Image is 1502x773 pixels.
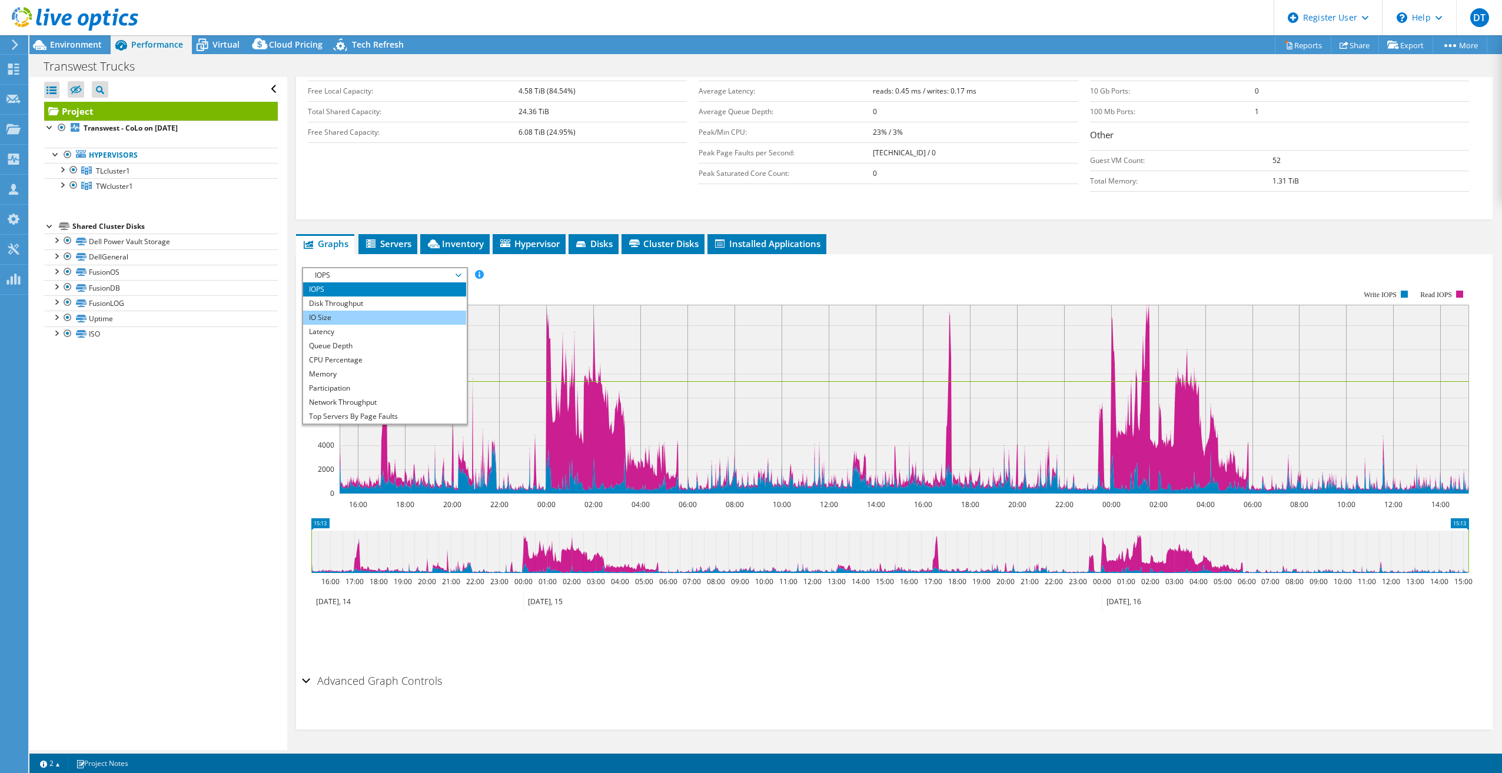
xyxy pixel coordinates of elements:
text: 05:00 [634,577,653,587]
a: Project Notes [68,756,137,771]
text: 06:00 [1237,577,1255,587]
li: Disk Throughput [303,296,466,311]
text: 00:00 [1102,499,1120,509]
b: 24.36 TiB [519,106,549,116]
span: Cluster Disks [627,238,699,249]
text: 08:00 [1285,577,1303,587]
text: 09:00 [1309,577,1327,587]
a: Export [1378,36,1433,54]
td: Total Shared Capacity: [308,101,519,122]
text: 19:00 [393,577,411,587]
text: 10:00 [772,499,790,509]
b: 6.08 TiB (24.95%) [519,127,576,137]
text: 4000 [318,440,334,450]
text: 00:00 [537,499,555,509]
a: Share [1331,36,1379,54]
text: 07:00 [1261,577,1279,587]
text: 00:00 [1092,577,1111,587]
text: 04:00 [1196,499,1214,509]
b: 4.58 TiB (84.54%) [519,86,576,96]
text: 20:00 [996,577,1014,587]
text: 2000 [318,464,334,474]
text: 14:00 [1430,577,1448,587]
a: Uptime [44,311,278,326]
text: 16:00 [913,499,932,509]
td: Peak Saturated Core Count: [699,163,873,184]
a: More [1433,36,1487,54]
span: Inventory [426,238,484,249]
a: FusionOS [44,265,278,280]
text: 18:00 [948,577,966,587]
text: 03:00 [586,577,604,587]
b: 52 [1272,155,1281,165]
div: Shared Cluster Disks [72,219,278,234]
text: 07:00 [682,577,700,587]
b: 0 [1255,86,1259,96]
li: Latency [303,325,466,339]
text: 22:00 [490,499,508,509]
a: TWcluster1 [44,178,278,194]
text: 22:00 [1044,577,1062,587]
td: Average Queue Depth: [699,101,873,122]
text: 16:00 [348,499,367,509]
b: [TECHNICAL_ID] / 0 [873,148,936,158]
text: 16:00 [321,577,339,587]
text: 23:00 [490,577,508,587]
text: 22:00 [466,577,484,587]
text: 06:00 [659,577,677,587]
span: Performance [131,39,183,50]
text: 14:00 [1431,499,1449,509]
b: 1.31 TiB [1272,176,1299,186]
b: 0 [873,168,877,178]
a: ISO [44,326,278,342]
text: 15:00 [875,577,893,587]
text: 20:00 [443,499,461,509]
text: 16:00 [899,577,918,587]
a: Transwest - CoLo on [DATE] [44,121,278,136]
td: Total Memory: [1090,171,1272,191]
span: Servers [364,238,411,249]
text: Read IOPS [1420,291,1452,299]
a: Hypervisors [44,148,278,163]
text: 02:00 [562,577,580,587]
text: 10:00 [755,577,773,587]
text: 14:00 [851,577,869,587]
span: Disks [574,238,613,249]
span: DT [1470,8,1489,27]
li: IOPS [303,282,466,296]
a: TLcluster1 [44,163,278,178]
a: 2 [32,756,68,771]
text: 01:00 [538,577,556,587]
span: TLcluster1 [96,166,130,176]
text: 00:00 [514,577,532,587]
text: 01:00 [1116,577,1135,587]
text: 08:00 [725,499,743,509]
span: Cloud Pricing [269,39,323,50]
span: Virtual [212,39,240,50]
text: 19:00 [972,577,990,587]
text: 15:00 [1454,577,1472,587]
text: 0 [330,488,334,498]
text: 04:00 [631,499,649,509]
a: Project [44,102,278,121]
li: CPU Percentage [303,353,466,367]
text: 21:00 [441,577,460,587]
text: 08:00 [706,577,725,587]
a: Reports [1275,36,1331,54]
text: 23:00 [1068,577,1086,587]
h2: Advanced Graph Controls [302,669,442,692]
td: Free Shared Capacity: [308,122,519,142]
span: Tech Refresh [352,39,404,50]
li: Memory [303,367,466,381]
li: Participation [303,381,466,395]
text: 22:00 [1055,499,1073,509]
td: 10 Gb Ports: [1090,81,1255,101]
text: 09:00 [730,577,749,587]
b: reads: 0.45 ms / writes: 0.17 ms [873,86,976,96]
text: Write IOPS [1364,291,1397,299]
td: Free Local Capacity: [308,81,519,101]
td: 100 Mb Ports: [1090,101,1255,122]
text: 12:00 [803,577,821,587]
td: Average Latency: [699,81,873,101]
text: 02:00 [1141,577,1159,587]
